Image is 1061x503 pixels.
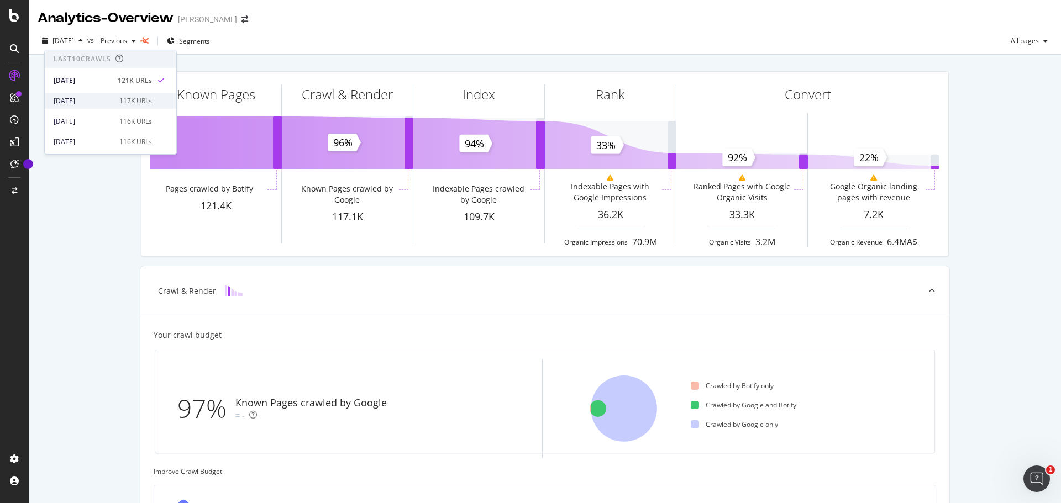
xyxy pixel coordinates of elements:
[177,390,235,427] div: 97%
[564,237,628,247] div: Organic Impressions
[118,76,152,86] div: 121K URLs
[691,381,774,390] div: Crawled by Botify only
[150,199,281,213] div: 121.4K
[38,32,87,50] button: [DATE]
[96,32,140,50] button: Previous
[302,85,393,104] div: Crawl & Render
[242,410,245,421] div: -
[38,9,174,28] div: Analytics - Overview
[241,15,248,23] div: arrow-right-arrow-left
[596,85,625,104] div: Rank
[691,400,796,410] div: Crawled by Google and Botify
[235,396,387,410] div: Known Pages crawled by Google
[235,414,240,417] img: Equal
[54,76,111,86] div: [DATE]
[119,96,152,106] div: 117K URLs
[413,210,544,224] div: 109.7K
[54,117,113,126] div: [DATE]
[23,159,33,169] div: Tooltip anchor
[54,54,111,63] div: Last 10 Crawls
[119,137,152,147] div: 116K URLs
[179,36,210,46] span: Segments
[632,236,657,248] div: 70.9M
[1006,32,1052,50] button: All pages
[691,420,778,429] div: Crawled by Google only
[282,210,413,224] div: 117.1K
[154,330,222,341] div: Your crawl budget
[545,208,676,222] div: 36.2K
[96,36,127,45] span: Previous
[560,181,659,203] div: Indexable Pages with Google Impressions
[463,85,495,104] div: Index
[154,467,936,476] div: Improve Crawl Budget
[166,183,253,194] div: Pages crawled by Botify
[178,14,237,25] div: [PERSON_NAME]
[54,137,113,147] div: [DATE]
[429,183,528,205] div: Indexable Pages crawled by Google
[162,32,214,50] button: Segments
[52,36,74,45] span: 2025 Oct. 6th
[119,117,152,126] div: 116K URLs
[54,96,113,106] div: [DATE]
[158,285,216,296] div: Crawl & Render
[87,35,96,45] span: vs
[1023,465,1050,492] iframe: Intercom live chat
[297,183,396,205] div: Known Pages crawled by Google
[225,285,243,296] img: block-icon
[1006,36,1039,45] span: All pages
[177,85,255,104] div: Known Pages
[1046,465,1055,474] span: 1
